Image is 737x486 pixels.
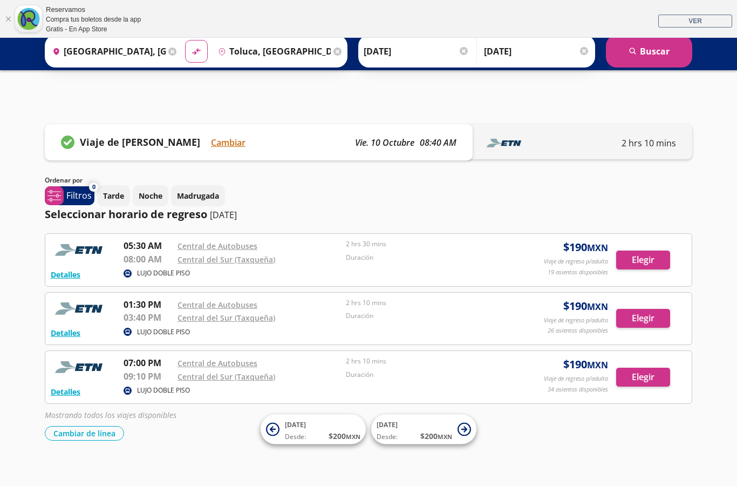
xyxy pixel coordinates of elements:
p: vie. 10 octubre [355,136,414,149]
small: MXN [438,433,452,441]
small: MXN [587,359,608,371]
a: Central de Autobuses [178,358,257,368]
p: Filtros [66,189,92,202]
input: Buscar Origen [48,38,166,65]
span: $ 190 [563,356,608,373]
p: Noche [139,190,162,201]
p: Madrugada [177,190,219,201]
span: $ 200 [329,430,360,442]
small: MXN [346,433,360,441]
p: 2 hrs 10 mins [346,356,509,366]
p: LUJO DOBLE PISO [137,268,190,278]
p: 08:40 AM [420,136,456,149]
button: Detalles [51,386,80,397]
a: Central del Sur (Taxqueña) [178,254,275,265]
p: Viaje de regreso p/adulto [544,257,608,266]
button: Elegir [616,368,670,387]
p: Tarde [103,190,124,201]
button: Elegir [616,251,670,269]
button: [DATE]Desde:$200MXN [371,415,476,444]
p: Duración [346,311,509,321]
a: Central de Autobuses [178,300,257,310]
p: 2 hrs 10 mins [622,137,676,150]
p: 26 asientos disponibles [548,326,608,335]
span: 0 [92,183,95,192]
img: RESERVAMOS [51,298,110,320]
p: 05:30 AM [124,239,172,252]
p: 08:00 AM [124,253,172,266]
span: $ 190 [563,298,608,314]
p: 34 asientos disponibles [548,385,608,394]
a: Central del Sur (Taxqueña) [178,372,275,382]
small: MXN [587,242,608,254]
span: $ 200 [420,430,452,442]
p: LUJO DOBLE PISO [137,327,190,337]
a: Central del Sur (Taxqueña) [178,313,275,323]
p: 2 hrs 30 mins [346,239,509,249]
span: VER [688,17,702,25]
p: 09:10 PM [124,370,172,383]
div: Gratis - En App Store [46,24,141,34]
div: Reservamos [46,4,141,15]
small: MXN [587,301,608,313]
p: Seleccionar horario de regreso [45,206,207,222]
button: Cambiar [211,136,245,149]
span: [DATE] [285,420,306,429]
p: Viaje de regreso p/adulto [544,374,608,383]
input: Buscar Destino [214,38,331,65]
input: Elegir Fecha [364,38,469,65]
input: Opcional [484,38,590,65]
em: Mostrando todos los viajes disponibles [45,410,176,420]
button: Elegir [616,309,670,328]
button: 0Filtros [45,186,94,205]
span: Desde: [285,432,306,442]
a: Cerrar [5,16,11,22]
span: Desde: [377,432,398,442]
button: Buscar [606,35,692,67]
button: Madrugada [171,185,225,206]
p: 2 hrs 10 mins [346,298,509,308]
button: Detalles [51,269,80,280]
p: Viaje de [PERSON_NAME] [80,135,200,150]
p: 01:30 PM [124,298,172,311]
button: Detalles [51,327,80,339]
a: VER [658,15,732,28]
p: [DATE] [210,208,237,221]
div: Compra tus boletos desde la app [46,15,141,24]
span: $ 190 [563,239,608,255]
button: Noche [133,185,168,206]
img: RESERVAMOS [51,239,110,261]
img: LINENAME [483,135,527,151]
img: RESERVAMOS [51,356,110,378]
button: [DATE]Desde:$200MXN [261,415,366,444]
button: Tarde [97,185,130,206]
p: Duración [346,253,509,262]
p: LUJO DOBLE PISO [137,386,190,395]
p: 19 asientos disponibles [548,268,608,277]
p: Duración [346,370,509,380]
span: [DATE] [377,420,398,429]
p: Viaje de regreso p/adulto [544,316,608,325]
p: Ordenar por [45,175,83,185]
a: Central de Autobuses [178,241,257,251]
button: Cambiar de línea [45,426,124,441]
p: 03:40 PM [124,311,172,324]
p: 07:00 PM [124,356,172,369]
